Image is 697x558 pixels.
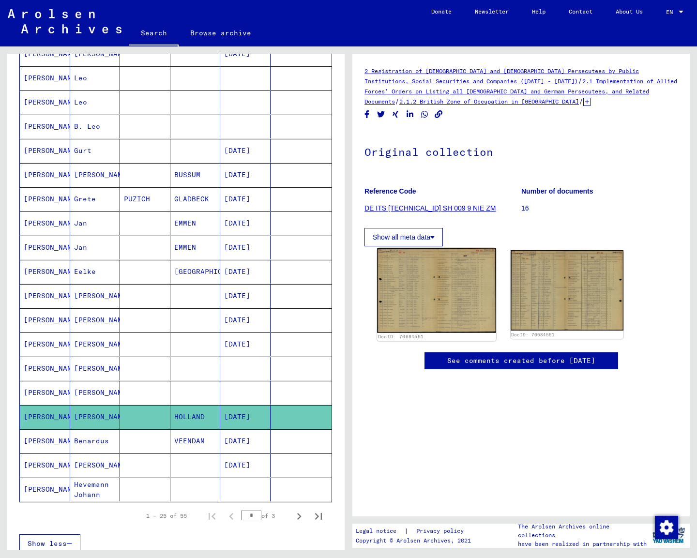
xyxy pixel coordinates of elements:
mat-cell: [DATE] [220,187,271,211]
img: Change consent [655,516,678,539]
span: / [395,97,399,106]
mat-cell: [PERSON_NAME] [20,236,70,259]
mat-cell: [PERSON_NAME] [20,405,70,429]
mat-cell: Leo [70,66,121,90]
mat-cell: [PERSON_NAME] [70,308,121,332]
a: See comments created before [DATE] [447,356,595,366]
button: Show less [19,534,80,553]
p: 16 [521,203,678,213]
mat-cell: [PERSON_NAME] [70,405,121,429]
mat-cell: [DATE] [220,42,271,66]
mat-cell: [PERSON_NAME] [70,284,121,308]
mat-cell: BUSSUM [170,163,221,187]
mat-cell: Eelke [70,260,121,284]
mat-cell: Gurt [70,139,121,163]
mat-cell: GLADBECK [170,187,221,211]
button: Share on LinkedIn [405,108,415,121]
img: Arolsen_neg.svg [8,9,121,33]
mat-cell: Benardus [70,429,121,453]
a: 2 Registration of [DEMOGRAPHIC_DATA] and [DEMOGRAPHIC_DATA] Persecutees by Public Institutions, S... [364,67,639,85]
div: 1 – 25 of 55 [146,512,187,520]
mat-cell: EMMEN [170,236,221,259]
a: 2.1 Implementation of Allied Forces’ Orders on Listing all [DEMOGRAPHIC_DATA] and German Persecut... [364,77,677,105]
mat-cell: [PERSON_NAME] [20,163,70,187]
button: Next page [289,506,309,526]
mat-cell: [DATE] [220,284,271,308]
mat-cell: [DATE] [220,332,271,356]
mat-cell: HOLLAND [170,405,221,429]
mat-cell: Leo [70,90,121,114]
mat-cell: [PERSON_NAME] [20,308,70,332]
mat-cell: [PERSON_NAME] [70,163,121,187]
p: The Arolsen Archives online collections [518,522,648,540]
mat-cell: [DATE] [220,308,271,332]
mat-cell: [PERSON_NAME] [20,429,70,453]
mat-cell: [PERSON_NAME] [70,332,121,356]
mat-cell: [PERSON_NAME] [20,332,70,356]
p: have been realized in partnership with [518,540,648,548]
mat-cell: EMMEN [170,211,221,235]
button: Show all meta data [364,228,443,246]
button: Share on Twitter [376,108,386,121]
mat-cell: [PERSON_NAME] [20,90,70,114]
a: DE ITS [TECHNICAL_ID] SH 009 9 NIE ZM [364,204,496,212]
button: Share on Xing [391,108,401,121]
a: Search [129,21,179,46]
mat-cell: [DATE] [220,429,271,453]
mat-cell: [PERSON_NAME] [20,381,70,405]
mat-cell: [PERSON_NAME] [20,357,70,380]
img: yv_logo.png [651,523,687,547]
mat-cell: [PERSON_NAME] [20,42,70,66]
mat-cell: [DATE] [220,163,271,187]
mat-cell: Jan [70,211,121,235]
mat-cell: Jan [70,236,121,259]
mat-cell: [PERSON_NAME] [20,187,70,211]
mat-cell: [PERSON_NAME] [20,139,70,163]
mat-cell: [DATE] [220,139,271,163]
span: / [578,76,582,85]
mat-cell: [PERSON_NAME] [70,381,121,405]
span: / [579,97,583,106]
mat-cell: Grete [70,187,121,211]
mat-cell: Hevemann Johann [70,478,121,501]
img: 001.jpg [377,248,496,333]
button: Last page [309,506,328,526]
mat-cell: [PERSON_NAME] [20,453,70,477]
img: 002.jpg [511,250,624,331]
button: Copy link [434,108,444,121]
mat-cell: [PERSON_NAME] [70,453,121,477]
b: Reference Code [364,187,416,195]
mat-cell: [PERSON_NAME] [20,115,70,138]
a: DocID: 70684551 [511,332,555,337]
h1: Original collection [364,130,678,172]
div: of 3 [241,511,289,520]
span: Show less [28,539,67,548]
mat-cell: [PERSON_NAME] [70,357,121,380]
mat-cell: B. Leo [70,115,121,138]
a: Legal notice [356,526,404,536]
mat-cell: [PERSON_NAME] [20,284,70,308]
button: Share on Facebook [362,108,372,121]
mat-cell: [PERSON_NAME] [70,42,121,66]
mat-cell: [PERSON_NAME] [20,260,70,284]
button: First page [202,506,222,526]
button: Previous page [222,506,241,526]
span: EN [666,9,677,15]
a: Browse archive [179,21,263,45]
mat-cell: [DATE] [220,405,271,429]
button: Share on WhatsApp [420,108,430,121]
mat-cell: [DATE] [220,453,271,477]
b: Number of documents [521,187,593,195]
p: Copyright © Arolsen Archives, 2021 [356,536,475,545]
mat-cell: VEENDAM [170,429,221,453]
div: | [356,526,475,536]
a: DocID: 70684551 [378,334,424,340]
mat-cell: [GEOGRAPHIC_DATA] [170,260,221,284]
a: 2.1.2 British Zone of Occupation in [GEOGRAPHIC_DATA] [399,98,579,105]
mat-cell: PUZICH [120,187,170,211]
mat-cell: [DATE] [220,236,271,259]
mat-cell: [PERSON_NAME] [20,211,70,235]
mat-cell: [DATE] [220,260,271,284]
a: Privacy policy [409,526,475,536]
mat-cell: [PERSON_NAME] [20,478,70,501]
